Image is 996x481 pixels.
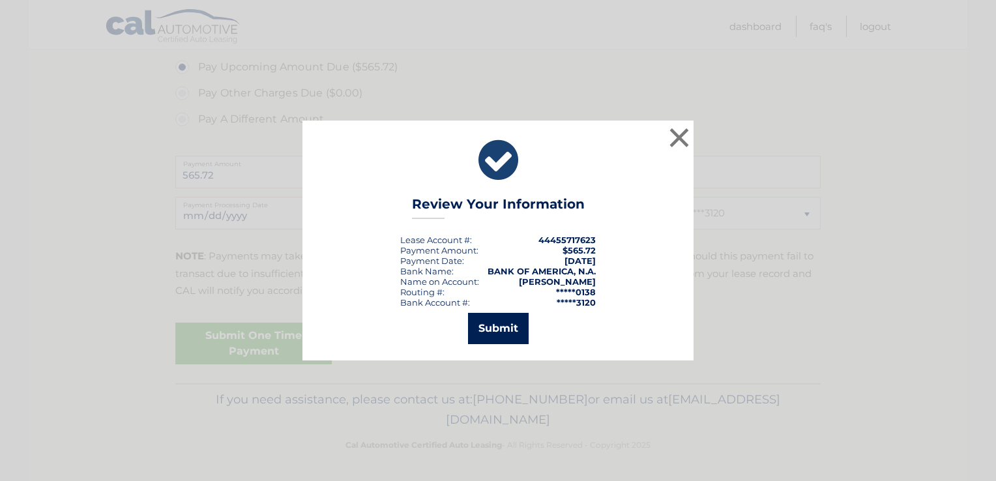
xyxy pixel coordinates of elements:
[400,255,462,266] span: Payment Date
[400,297,470,308] div: Bank Account #:
[564,255,596,266] span: [DATE]
[400,235,472,245] div: Lease Account #:
[488,266,596,276] strong: BANK OF AMERICA, N.A.
[400,245,478,255] div: Payment Amount:
[563,245,596,255] span: $565.72
[666,124,692,151] button: ×
[412,196,585,219] h3: Review Your Information
[400,276,479,287] div: Name on Account:
[468,313,529,344] button: Submit
[538,235,596,245] strong: 44455717623
[519,276,596,287] strong: [PERSON_NAME]
[400,255,464,266] div: :
[400,266,454,276] div: Bank Name:
[400,287,445,297] div: Routing #:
